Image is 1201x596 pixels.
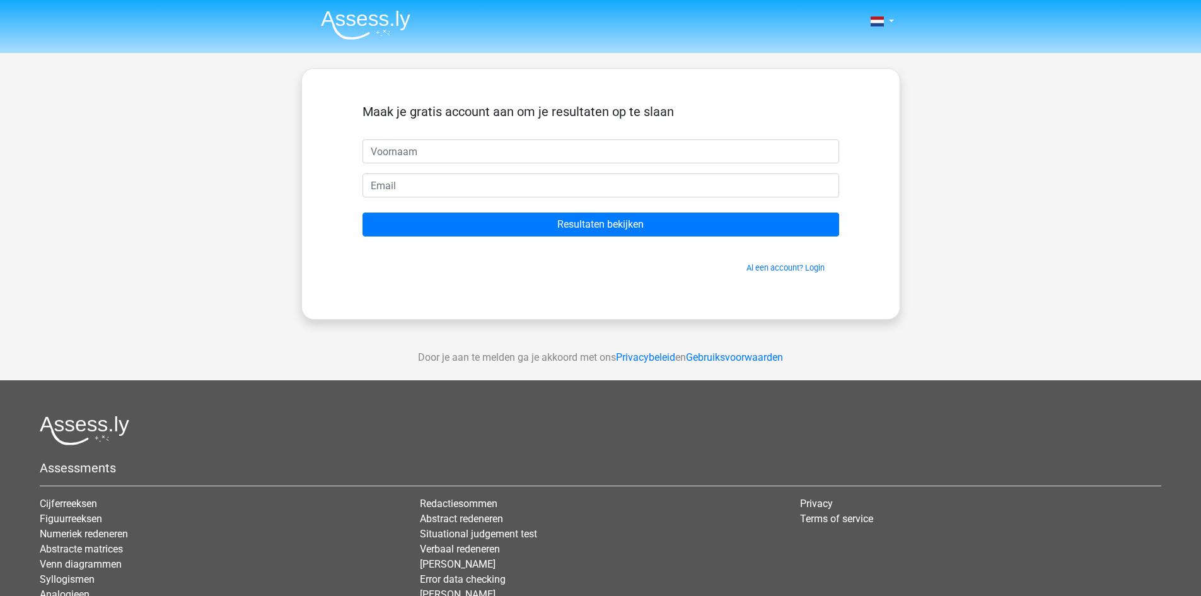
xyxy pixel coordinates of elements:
[40,558,122,570] a: Venn diagrammen
[800,513,873,525] a: Terms of service
[321,10,410,40] img: Assessly
[363,173,839,197] input: Email
[40,416,129,445] img: Assessly logo
[40,543,123,555] a: Abstracte matrices
[686,351,783,363] a: Gebruiksvoorwaarden
[40,528,128,540] a: Numeriek redeneren
[363,213,839,237] input: Resultaten bekijken
[363,139,839,163] input: Voornaam
[420,498,497,510] a: Redactiesommen
[746,263,825,272] a: Al een account? Login
[420,543,500,555] a: Verbaal redeneren
[616,351,675,363] a: Privacybeleid
[420,513,503,525] a: Abstract redeneren
[363,104,839,119] h5: Maak je gratis account aan om je resultaten op te slaan
[40,513,102,525] a: Figuurreeksen
[420,558,496,570] a: [PERSON_NAME]
[40,460,1161,476] h5: Assessments
[40,573,95,585] a: Syllogismen
[420,573,506,585] a: Error data checking
[420,528,537,540] a: Situational judgement test
[40,498,97,510] a: Cijferreeksen
[800,498,833,510] a: Privacy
